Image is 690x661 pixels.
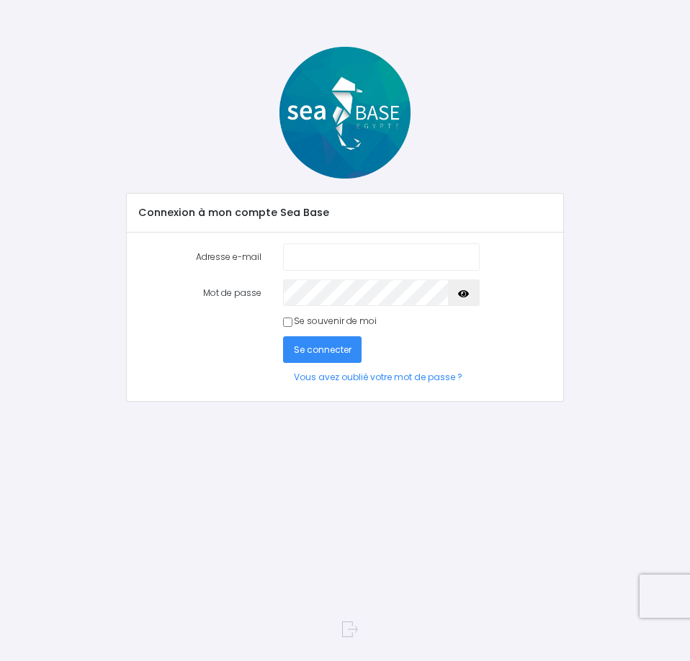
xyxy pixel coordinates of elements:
[127,194,564,233] div: Connexion à mon compte Sea Base
[294,343,351,356] span: Se connecter
[127,279,272,306] label: Mot de passe
[283,336,362,363] button: Se connecter
[294,315,377,328] label: Se souvenir de moi
[127,243,272,270] label: Adresse e-mail
[283,363,473,390] a: Vous avez oublié votre mot de passe ?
